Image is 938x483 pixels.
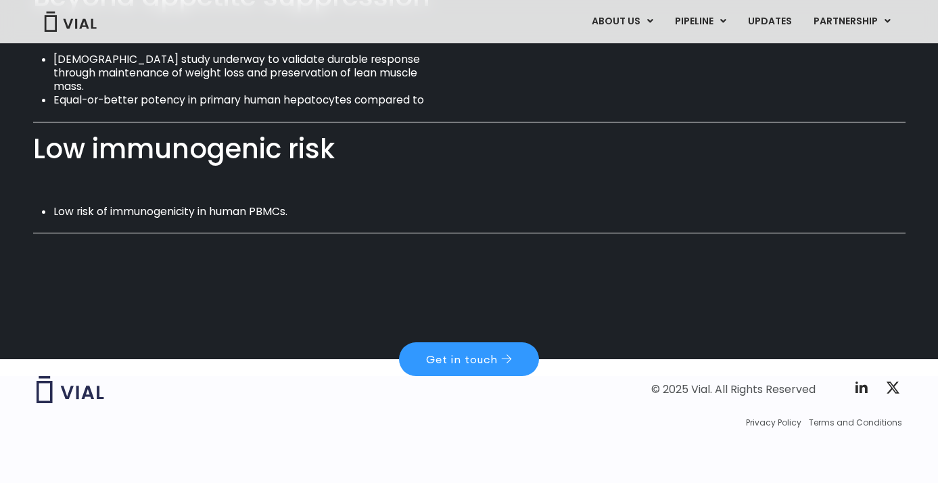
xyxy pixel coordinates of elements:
a: UPDATES [737,10,802,33]
a: Get in touch [399,342,539,376]
span: Get in touch [426,354,498,365]
div: Low immunogenic risk [33,130,906,168]
img: Vial logo wih "Vial" spelled out [37,376,104,403]
a: ABOUT USMenu Toggle [581,10,663,33]
div: © 2025 Vial. All Rights Reserved [651,382,816,397]
li: Low risk of immunogenicity in human PBMCs. [53,205,438,218]
li: Equal-or-better potency in primary human hepatocytes compared to clinical programs. [53,93,438,121]
a: PARTNERSHIPMenu Toggle [803,10,901,33]
a: Privacy Policy [746,417,801,429]
img: Vial Logo [43,11,97,32]
li: [DEMOGRAPHIC_DATA] study underway to validate durable response through maintenance of weight loss... [53,53,438,94]
a: PIPELINEMenu Toggle [664,10,736,33]
a: Terms and Conditions [809,417,902,429]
